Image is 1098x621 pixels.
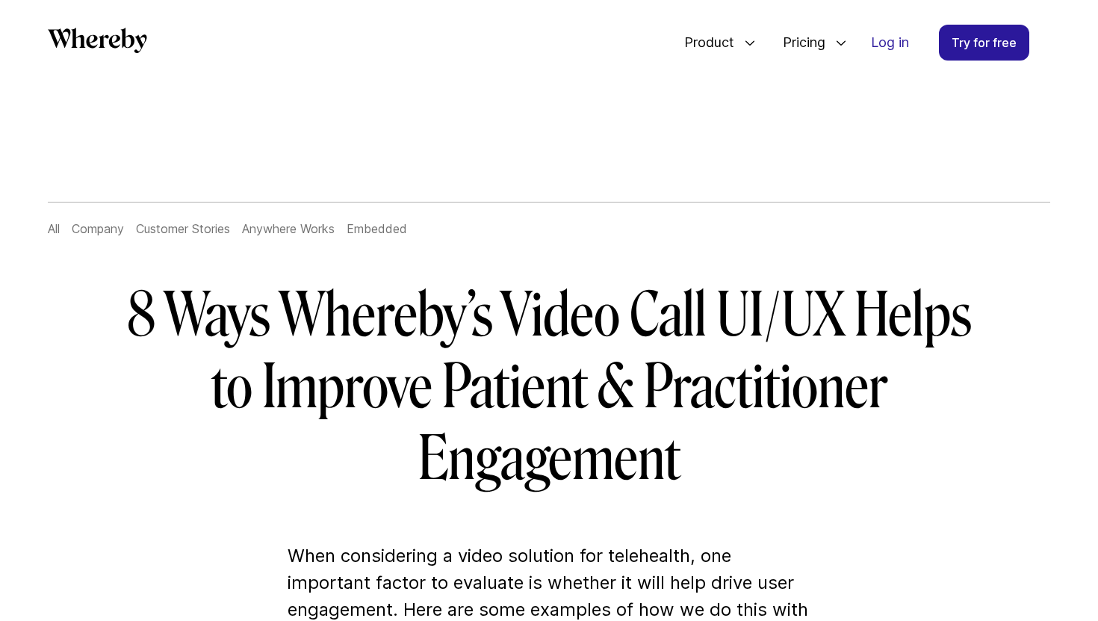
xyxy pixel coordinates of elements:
[72,221,124,236] a: Company
[859,25,921,60] a: Log in
[48,28,147,58] a: Whereby
[136,221,230,236] a: Customer Stories
[119,279,979,495] h1: 8 Ways Whereby’s Video Call UI/UX Helps to Improve Patient & Practitioner Engagement
[768,18,829,67] span: Pricing
[669,18,738,67] span: Product
[939,25,1029,61] a: Try for free
[347,221,407,236] a: Embedded
[48,221,60,236] a: All
[48,28,147,53] svg: Whereby
[242,221,335,236] a: Anywhere Works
